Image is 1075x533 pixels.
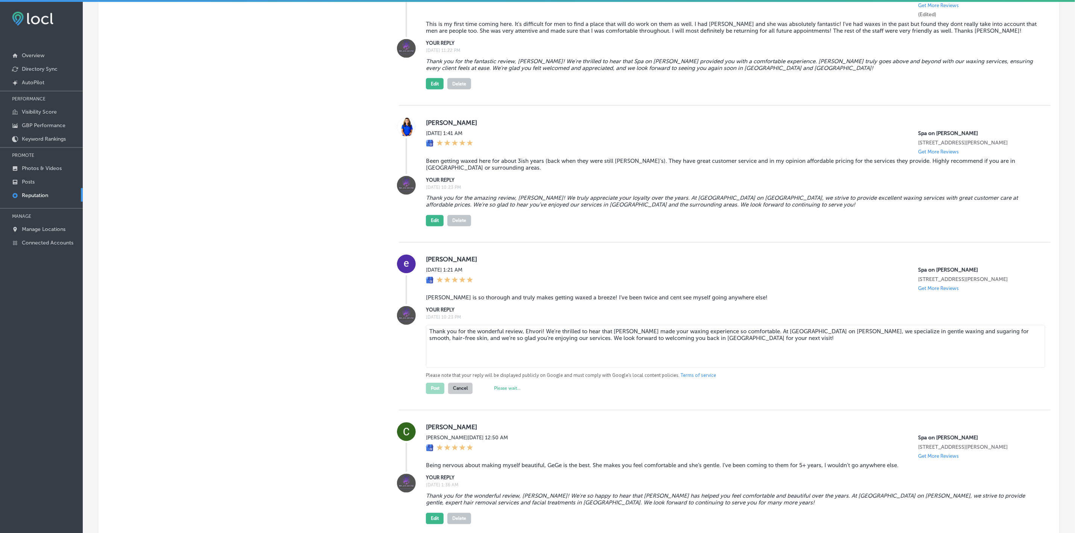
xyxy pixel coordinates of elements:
blockquote: Being nervous about making myself beautiful, GeGe is the best. She makes you feel comfortable and... [426,462,1039,469]
p: 2301 Devine Street [918,276,1039,283]
p: Keyword Rankings [22,136,66,142]
p: Connected Accounts [22,240,73,246]
label: (Edited) [918,11,936,18]
p: Get More Reviews [918,149,959,155]
label: YOUR REPLY [426,307,1039,313]
p: Spa on Devine [918,435,1039,441]
button: Delete [447,215,471,226]
button: Post [426,383,444,394]
button: Edit [426,215,444,226]
p: Please note that your reply will be displayed publicly on Google and must comply with Google's lo... [426,372,1039,379]
p: Spa on Devine [918,130,1039,137]
label: [PERSON_NAME] [426,256,1039,263]
label: YOUR REPLY [426,40,1039,46]
button: Delete [447,513,471,524]
p: Reputation [22,192,48,199]
p: Spa on Devine [918,267,1039,273]
blockquote: Thank you for the amazing review, [PERSON_NAME]! We truly appreciate your loyalty over the years.... [426,195,1039,208]
p: GBP Performance [22,122,65,129]
div: 5 Stars [436,444,473,453]
a: Terms of service [681,372,716,379]
p: 2301 Devine Street [918,140,1039,146]
textarea: Thank you for the wonderful review, Ehvori! We're thrilled to hear that [PERSON_NAME] made your w... [426,325,1045,368]
img: Image [397,39,416,58]
blockquote: Thank you for the fantastic review, [PERSON_NAME]! We're thrilled to hear that Spa on [PERSON_NAM... [426,58,1039,71]
p: Get More Reviews [918,286,959,292]
img: Image [397,474,416,493]
button: Delete [447,78,471,90]
div: 5 Stars [436,140,473,148]
label: [DATE] 1:41 AM [426,130,473,137]
p: AutoPilot [22,79,44,86]
blockquote: [PERSON_NAME] is so thorough and truly makes getting waxed a breeze! I’ve been twice and cent see... [426,295,1039,301]
p: Visibility Score [22,109,57,115]
p: 2301 Devine Street [918,444,1039,451]
p: Get More Reviews [918,3,959,8]
blockquote: This is my first time coming here. It's difficult for men to find a place that will do work on th... [426,21,1039,34]
label: YOUR REPLY [426,475,1039,481]
img: fda3e92497d09a02dc62c9cd864e3231.png [12,12,53,26]
label: [DATE] 11:22 PM [426,48,1039,53]
p: Photos & Videos [22,165,62,172]
label: [DATE] 1:36 AM [426,483,1039,488]
label: YOUR REPLY [426,177,1039,183]
button: Edit [426,513,444,524]
button: Edit [426,78,444,90]
p: Get More Reviews [918,454,959,459]
p: Overview [22,52,44,59]
p: Manage Locations [22,226,65,232]
label: Please wait... [494,386,520,391]
img: Image [397,176,416,195]
label: [DATE] 10:23 PM [426,315,1039,320]
label: [PERSON_NAME] [426,424,1039,431]
img: Image [397,306,416,325]
button: Cancel [448,383,473,394]
div: 5 Stars [436,276,473,285]
label: [PERSON_NAME][DATE] 12:50 AM [426,435,508,441]
label: [DATE] 10:23 PM [426,185,1039,190]
blockquote: Thank you for the wonderful review, [PERSON_NAME]! We're so happy to hear that [PERSON_NAME] has ... [426,493,1039,506]
blockquote: Been getting waxed here for about 3ish years (back when they were still [PERSON_NAME]’s). They ha... [426,158,1039,171]
label: [PERSON_NAME] [426,119,1039,126]
label: [DATE] 1:21 AM [426,267,473,273]
p: Posts [22,179,35,185]
p: Directory Sync [22,66,58,72]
